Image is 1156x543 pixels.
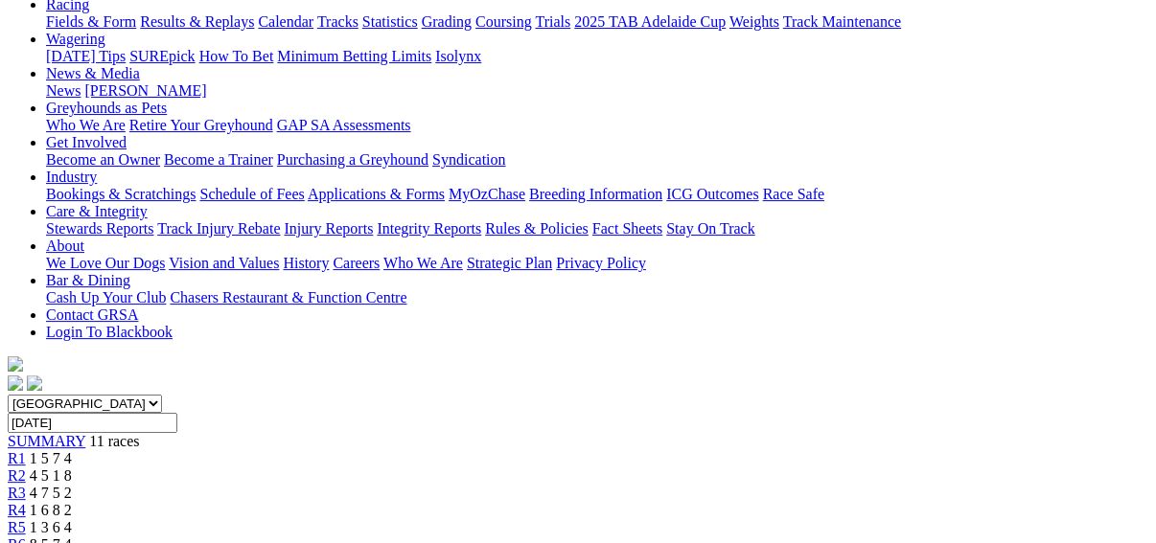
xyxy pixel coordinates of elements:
[170,289,406,305] a: Chasers Restaurant & Function Centre
[449,186,525,202] a: MyOzChase
[46,220,1148,238] div: Care & Integrity
[467,255,552,271] a: Strategic Plan
[46,48,126,64] a: [DATE] Tips
[435,48,481,64] a: Isolynx
[258,13,313,30] a: Calendar
[46,255,1148,272] div: About
[164,151,273,168] a: Become a Trainer
[8,356,23,372] img: logo-grsa-white.png
[140,13,254,30] a: Results & Replays
[8,519,26,535] a: R5
[30,502,72,518] span: 1 6 8 2
[308,186,445,202] a: Applications & Forms
[46,272,130,288] a: Bar & Dining
[432,151,505,168] a: Syndication
[592,220,662,237] a: Fact Sheets
[46,151,160,168] a: Become an Owner
[84,82,206,99] a: [PERSON_NAME]
[46,169,97,185] a: Industry
[8,485,26,501] a: R3
[46,151,1148,169] div: Get Involved
[277,117,411,133] a: GAP SA Assessments
[46,220,153,237] a: Stewards Reports
[46,82,1148,100] div: News & Media
[8,433,85,449] a: SUMMARY
[333,255,380,271] a: Careers
[283,255,329,271] a: History
[46,289,166,305] a: Cash Up Your Club
[8,502,26,518] a: R4
[46,117,1148,134] div: Greyhounds as Pets
[30,485,72,501] span: 4 7 5 2
[199,48,274,64] a: How To Bet
[8,450,26,466] a: R1
[8,413,177,433] input: Select date
[89,433,139,449] span: 11 races
[46,238,84,254] a: About
[46,13,136,30] a: Fields & Form
[729,13,779,30] a: Weights
[529,186,662,202] a: Breeding Information
[30,519,72,535] span: 1 3 6 4
[46,65,140,81] a: News & Media
[30,450,72,466] span: 1 5 7 4
[46,100,167,116] a: Greyhounds as Pets
[475,13,532,30] a: Coursing
[27,375,42,391] img: twitter.svg
[30,467,72,484] span: 4 5 1 8
[666,186,758,202] a: ICG Outcomes
[666,220,754,237] a: Stay On Track
[46,289,1148,306] div: Bar & Dining
[284,220,373,237] a: Injury Reports
[46,324,173,340] a: Login To Blackbook
[574,13,726,30] a: 2025 TAB Adelaide Cup
[46,134,127,150] a: Get Involved
[8,467,26,484] a: R2
[46,117,126,133] a: Who We Are
[485,220,589,237] a: Rules & Policies
[362,13,418,30] a: Statistics
[535,13,570,30] a: Trials
[277,151,428,168] a: Purchasing a Greyhound
[199,186,304,202] a: Schedule of Fees
[277,48,431,64] a: Minimum Betting Limits
[46,13,1148,31] div: Racing
[46,255,165,271] a: We Love Our Dogs
[46,48,1148,65] div: Wagering
[8,375,23,391] img: facebook.svg
[169,255,279,271] a: Vision and Values
[157,220,280,237] a: Track Injury Rebate
[46,306,138,323] a: Contact GRSA
[46,186,196,202] a: Bookings & Scratchings
[762,186,823,202] a: Race Safe
[46,31,105,47] a: Wagering
[377,220,481,237] a: Integrity Reports
[129,117,273,133] a: Retire Your Greyhound
[46,186,1148,203] div: Industry
[422,13,472,30] a: Grading
[129,48,195,64] a: SUREpick
[383,255,463,271] a: Who We Are
[46,203,148,219] a: Care & Integrity
[783,13,901,30] a: Track Maintenance
[317,13,358,30] a: Tracks
[46,82,81,99] a: News
[556,255,646,271] a: Privacy Policy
